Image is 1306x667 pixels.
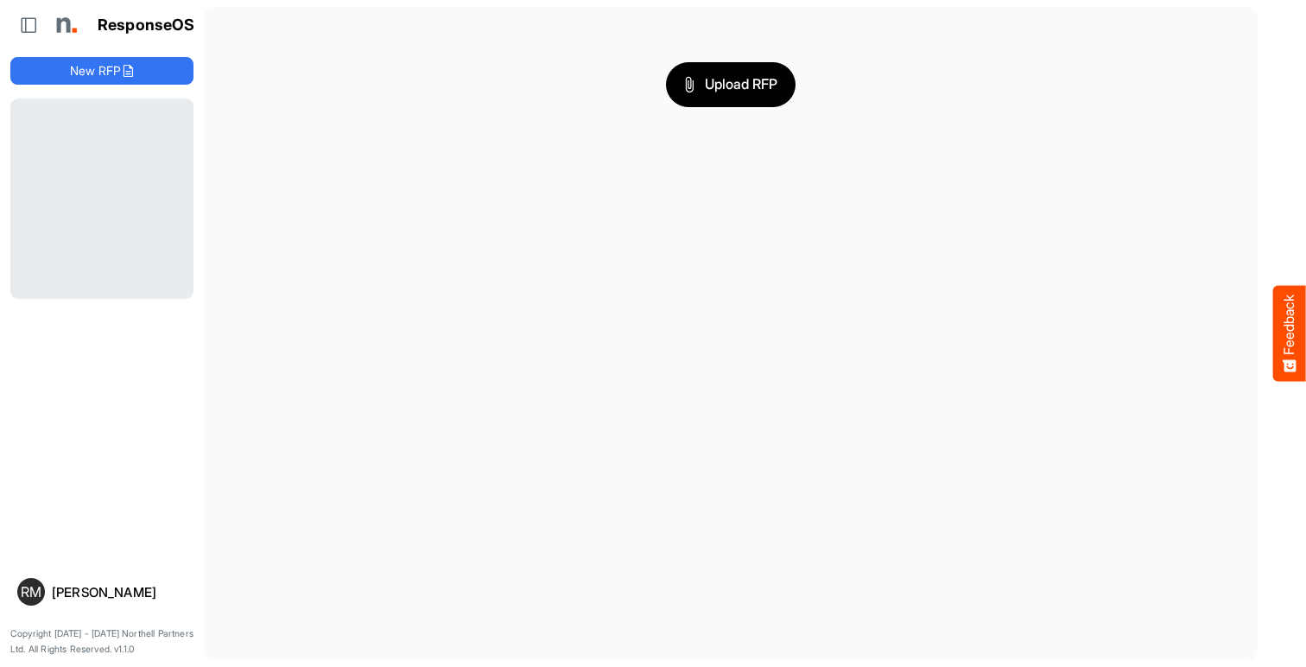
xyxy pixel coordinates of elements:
[10,626,193,657] p: Copyright [DATE] - [DATE] Northell Partners Ltd. All Rights Reserved. v1.1.0
[21,585,41,599] span: RM
[52,586,187,599] div: [PERSON_NAME]
[10,57,193,85] button: New RFP
[48,8,82,42] img: Northell
[666,62,796,107] button: Upload RFP
[1273,286,1306,382] button: Feedback
[684,73,777,96] span: Upload RFP
[10,98,193,299] div: Loading...
[98,16,195,35] h1: ResponseOS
